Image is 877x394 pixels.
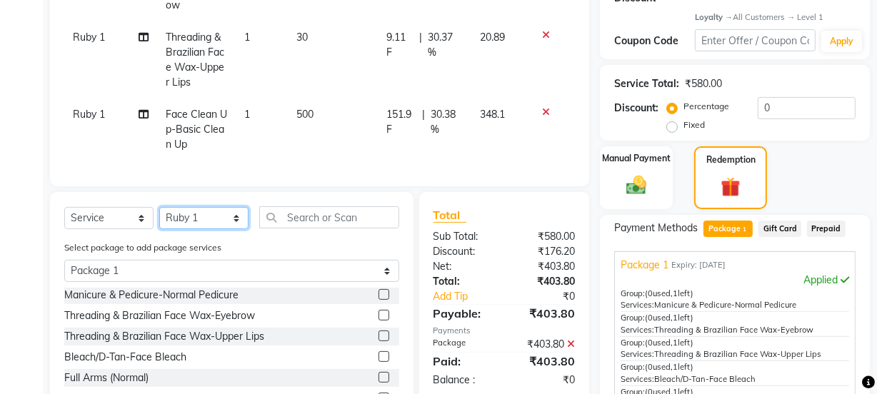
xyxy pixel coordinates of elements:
[422,107,425,137] span: |
[296,108,314,121] span: 500
[504,259,586,274] div: ₹403.80
[296,31,308,44] span: 30
[683,118,705,131] label: Fixed
[423,289,518,304] a: Add Tip
[518,289,586,304] div: ₹0
[673,338,678,348] span: 1
[621,338,645,348] span: Group:
[654,325,813,335] span: Threading & Brazilian Face Wax-Eyebrow
[621,374,654,384] span: Services:
[423,259,504,274] div: Net:
[645,313,653,323] span: (0
[434,325,576,337] div: Payments
[434,208,466,223] span: Total
[614,101,658,116] div: Discount:
[504,353,586,370] div: ₹403.80
[504,229,586,244] div: ₹580.00
[645,338,693,348] span: used, left)
[244,108,250,121] span: 1
[695,11,856,24] div: All Customers → Level 1
[259,206,399,228] input: Search or Scan
[423,337,504,352] div: Package
[645,313,693,323] span: used, left)
[645,362,693,372] span: used, left)
[621,300,654,310] span: Services:
[807,221,846,237] span: Prepaid
[671,259,726,271] span: Expiry: [DATE]
[695,29,816,51] input: Enter Offer / Coupon Code
[758,221,801,237] span: Gift Card
[621,362,645,372] span: Group:
[423,244,504,259] div: Discount:
[645,362,653,372] span: (0
[645,288,693,298] span: used, left)
[614,34,695,49] div: Coupon Code
[821,31,862,52] button: Apply
[602,152,671,165] label: Manual Payment
[621,288,645,298] span: Group:
[621,349,654,359] span: Services:
[673,313,678,323] span: 1
[73,108,105,121] span: Ruby 1
[423,229,504,244] div: Sub Total:
[504,305,586,322] div: ₹403.80
[703,221,753,237] span: Package
[621,313,645,323] span: Group:
[504,274,586,289] div: ₹403.80
[419,30,422,60] span: |
[423,353,504,370] div: Paid:
[654,300,796,310] span: Manicure & Pedicure-Normal Pedicure
[654,374,756,384] span: Bleach/D-Tan-Face Bleach
[621,258,668,273] span: Package 1
[386,107,416,137] span: 151.9 F
[504,244,586,259] div: ₹176.20
[645,338,653,348] span: (0
[431,107,463,137] span: 30.38 %
[428,30,463,60] span: 30.37 %
[73,31,105,44] span: Ruby 1
[741,226,748,234] span: 1
[64,350,186,365] div: Bleach/D-Tan-Face Bleach
[64,370,149,385] div: Full Arms (Normal)
[64,288,239,303] div: Manicure & Pedicure-Normal Pedicure
[386,30,414,60] span: 9.11 F
[614,221,698,236] span: Payment Methods
[683,100,729,113] label: Percentage
[614,76,679,91] div: Service Total:
[654,349,821,359] span: Threading & Brazilian Face Wax-Upper Lips
[695,12,733,22] strong: Loyalty →
[423,373,504,388] div: Balance :
[706,153,756,166] label: Redemption
[673,288,678,298] span: 1
[423,274,504,289] div: Total:
[481,108,506,121] span: 348.1
[244,31,250,44] span: 1
[645,288,653,298] span: (0
[621,273,849,288] div: Applied
[715,175,746,198] img: _gift.svg
[481,31,506,44] span: 20.89
[621,325,654,335] span: Services:
[64,241,221,254] label: Select package to add package services
[685,76,722,91] div: ₹580.00
[166,31,224,89] span: Threading & Brazilian Face Wax-Upper Lips
[64,308,255,323] div: Threading & Brazilian Face Wax-Eyebrow
[64,329,264,344] div: Threading & Brazilian Face Wax-Upper Lips
[423,305,504,322] div: Payable:
[166,108,227,151] span: Face Clean Up-Basic Clean Up
[673,362,678,372] span: 1
[504,337,586,352] div: ₹403.80
[504,373,586,388] div: ₹0
[620,173,653,197] img: _cash.svg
